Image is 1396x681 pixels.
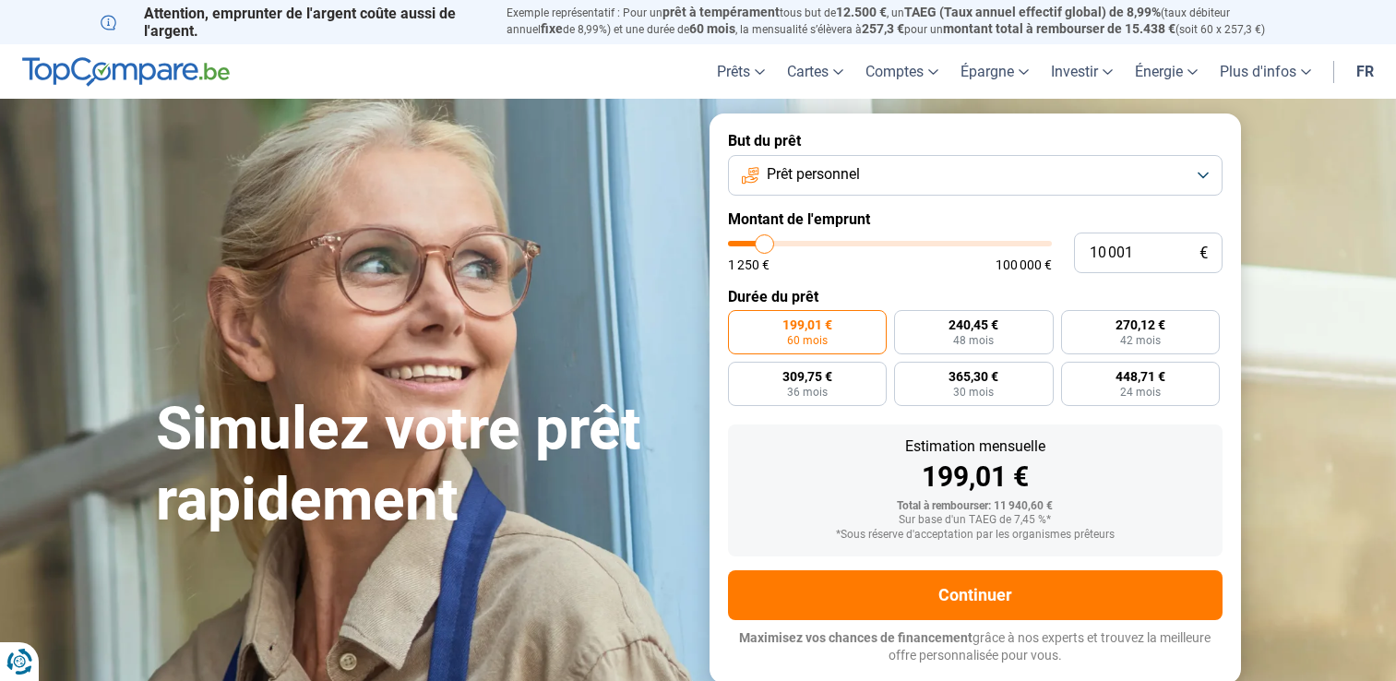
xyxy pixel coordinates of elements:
div: *Sous réserve d'acceptation par les organismes prêteurs [743,529,1208,542]
span: 48 mois [953,335,994,346]
h1: Simulez votre prêt rapidement [156,394,687,536]
a: Prêts [706,44,776,99]
label: Durée du prêt [728,288,1223,305]
span: montant total à rembourser de 15.438 € [943,21,1175,36]
a: Énergie [1124,44,1209,99]
span: 365,30 € [949,370,998,383]
span: TAEG (Taux annuel effectif global) de 8,99% [904,5,1161,19]
span: 257,3 € [862,21,904,36]
span: 240,45 € [949,318,998,331]
p: grâce à nos experts et trouvez la meilleure offre personnalisée pour vous. [728,629,1223,665]
span: 42 mois [1120,335,1161,346]
span: 199,01 € [782,318,832,331]
label: But du prêt [728,132,1223,149]
span: 24 mois [1120,387,1161,398]
div: Sur base d'un TAEG de 7,45 %* [743,514,1208,527]
span: € [1199,245,1208,261]
button: Continuer [728,570,1223,620]
span: 270,12 € [1116,318,1165,331]
span: Prêt personnel [767,164,860,185]
span: 309,75 € [782,370,832,383]
a: fr [1345,44,1385,99]
p: Exemple représentatif : Pour un tous but de , un (taux débiteur annuel de 8,99%) et une durée de ... [507,5,1296,38]
span: 30 mois [953,387,994,398]
p: Attention, emprunter de l'argent coûte aussi de l'argent. [101,5,484,40]
a: Comptes [854,44,949,99]
img: TopCompare [22,57,230,87]
span: 12.500 € [836,5,887,19]
a: Plus d'infos [1209,44,1322,99]
span: Maximisez vos chances de financement [739,630,972,645]
a: Épargne [949,44,1040,99]
div: Estimation mensuelle [743,439,1208,454]
span: 60 mois [787,335,828,346]
span: fixe [541,21,563,36]
span: 100 000 € [996,258,1052,271]
button: Prêt personnel [728,155,1223,196]
span: 1 250 € [728,258,770,271]
span: prêt à tempérament [662,5,780,19]
a: Investir [1040,44,1124,99]
span: 36 mois [787,387,828,398]
span: 448,71 € [1116,370,1165,383]
div: 199,01 € [743,463,1208,491]
label: Montant de l'emprunt [728,210,1223,228]
span: 60 mois [689,21,735,36]
div: Total à rembourser: 11 940,60 € [743,500,1208,513]
a: Cartes [776,44,854,99]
